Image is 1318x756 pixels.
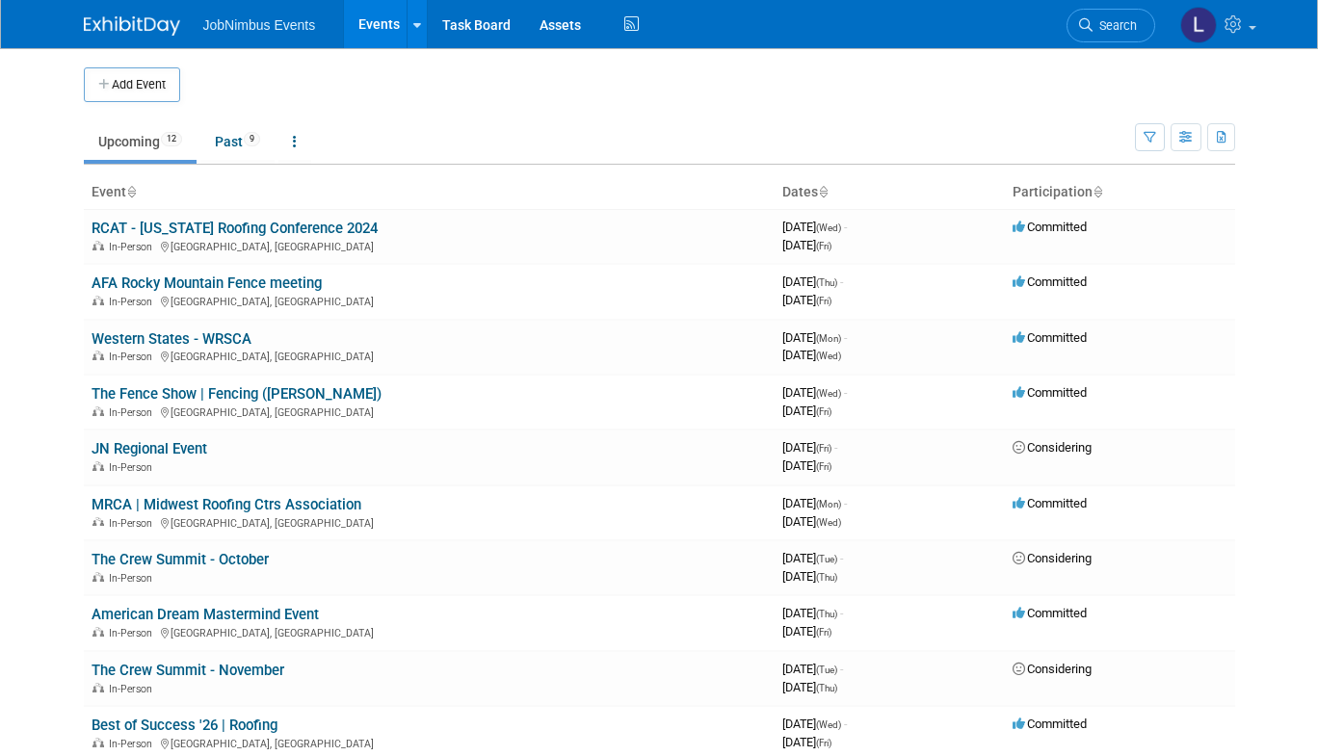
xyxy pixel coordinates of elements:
[1013,220,1087,234] span: Committed
[161,132,182,146] span: 12
[775,176,1005,209] th: Dates
[816,351,841,361] span: (Wed)
[816,517,841,528] span: (Wed)
[816,738,831,748] span: (Fri)
[1180,7,1217,43] img: Laly Matos
[92,662,284,679] a: The Crew Summit - November
[92,496,361,513] a: MRCA | Midwest Roofing Ctrs Association
[92,627,104,637] img: In-Person Event
[844,385,847,400] span: -
[109,351,158,363] span: In-Person
[92,440,207,457] a: JN Regional Event
[84,123,197,160] a: Upcoming12
[816,277,837,288] span: (Thu)
[1013,717,1087,731] span: Committed
[92,406,104,416] img: In-Person Event
[816,388,841,399] span: (Wed)
[782,662,843,676] span: [DATE]
[782,606,843,620] span: [DATE]
[816,683,837,693] span: (Thu)
[844,717,847,731] span: -
[834,440,837,455] span: -
[92,572,104,582] img: In-Person Event
[816,333,841,344] span: (Mon)
[109,406,158,419] span: In-Person
[844,496,847,510] span: -
[840,606,843,620] span: -
[816,296,831,306] span: (Fri)
[1013,274,1087,289] span: Committed
[782,385,847,400] span: [DATE]
[1093,18,1137,33] span: Search
[816,461,831,472] span: (Fri)
[816,719,841,730] span: (Wed)
[109,627,158,639] span: In-Person
[782,274,843,289] span: [DATE]
[782,569,837,584] span: [DATE]
[782,496,847,510] span: [DATE]
[84,176,775,209] th: Event
[92,624,767,639] div: [GEOGRAPHIC_DATA], [GEOGRAPHIC_DATA]
[92,220,378,237] a: RCAT - [US_STATE] Roofing Conference 2024
[126,184,136,199] a: Sort by Event Name
[92,461,104,471] img: In-Person Event
[816,627,831,638] span: (Fri)
[109,241,158,253] span: In-Person
[1005,176,1235,209] th: Participation
[92,293,767,308] div: [GEOGRAPHIC_DATA], [GEOGRAPHIC_DATA]
[109,296,158,308] span: In-Person
[816,443,831,454] span: (Fri)
[92,330,251,348] a: Western States - WRSCA
[109,572,158,585] span: In-Person
[109,517,158,530] span: In-Person
[816,499,841,509] span: (Mon)
[782,551,843,565] span: [DATE]
[782,330,847,345] span: [DATE]
[109,683,158,695] span: In-Person
[816,572,837,583] span: (Thu)
[109,738,158,750] span: In-Person
[844,220,847,234] span: -
[1013,551,1092,565] span: Considering
[92,738,104,747] img: In-Person Event
[92,717,277,734] a: Best of Success '26 | Roofing
[1013,330,1087,345] span: Committed
[840,274,843,289] span: -
[1013,662,1092,676] span: Considering
[109,461,158,474] span: In-Person
[782,624,831,639] span: [DATE]
[92,517,104,527] img: In-Person Event
[782,735,831,749] span: [DATE]
[816,222,841,233] span: (Wed)
[844,330,847,345] span: -
[782,717,847,731] span: [DATE]
[92,735,767,750] div: [GEOGRAPHIC_DATA], [GEOGRAPHIC_DATA]
[92,606,319,623] a: American Dream Mastermind Event
[92,274,322,292] a: AFA Rocky Mountain Fence meeting
[782,404,831,418] span: [DATE]
[92,385,382,403] a: The Fence Show | Fencing ([PERSON_NAME])
[92,404,767,419] div: [GEOGRAPHIC_DATA], [GEOGRAPHIC_DATA]
[1013,385,1087,400] span: Committed
[1013,496,1087,510] span: Committed
[200,123,275,160] a: Past9
[782,514,841,529] span: [DATE]
[782,348,841,362] span: [DATE]
[203,17,316,33] span: JobNimbus Events
[816,609,837,619] span: (Thu)
[244,132,260,146] span: 9
[816,554,837,564] span: (Tue)
[1013,440,1092,455] span: Considering
[84,16,180,36] img: ExhibitDay
[84,67,180,102] button: Add Event
[1013,606,1087,620] span: Committed
[92,514,767,530] div: [GEOGRAPHIC_DATA], [GEOGRAPHIC_DATA]
[782,238,831,252] span: [DATE]
[782,440,837,455] span: [DATE]
[92,683,104,692] img: In-Person Event
[92,296,104,305] img: In-Person Event
[92,241,104,250] img: In-Person Event
[1093,184,1102,199] a: Sort by Participation Type
[816,406,831,417] span: (Fri)
[816,665,837,675] span: (Tue)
